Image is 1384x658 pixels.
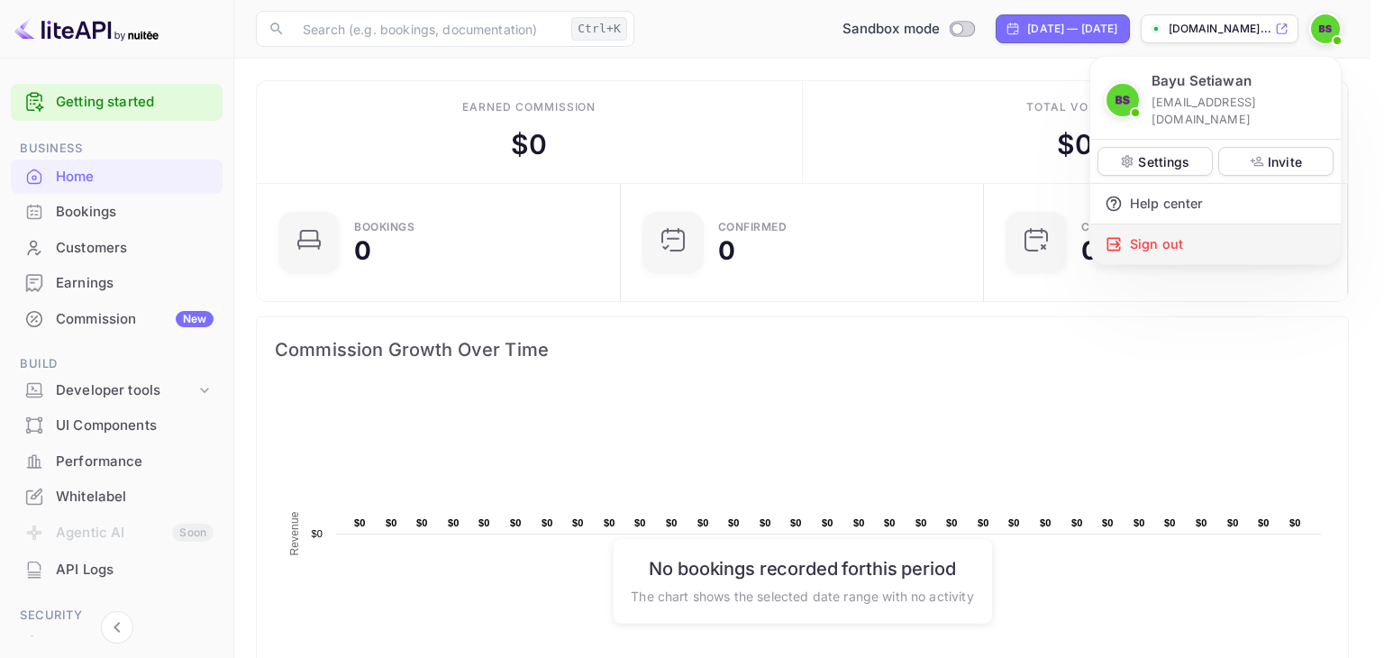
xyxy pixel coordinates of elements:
p: Invite [1268,152,1302,171]
div: Sign out [1090,224,1341,264]
div: Help center [1090,184,1341,224]
p: Settings [1138,152,1189,171]
img: Bayu Setiawan [1106,84,1139,116]
p: [EMAIL_ADDRESS][DOMAIN_NAME] [1152,94,1326,128]
p: Bayu Setiawan [1152,71,1252,92]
